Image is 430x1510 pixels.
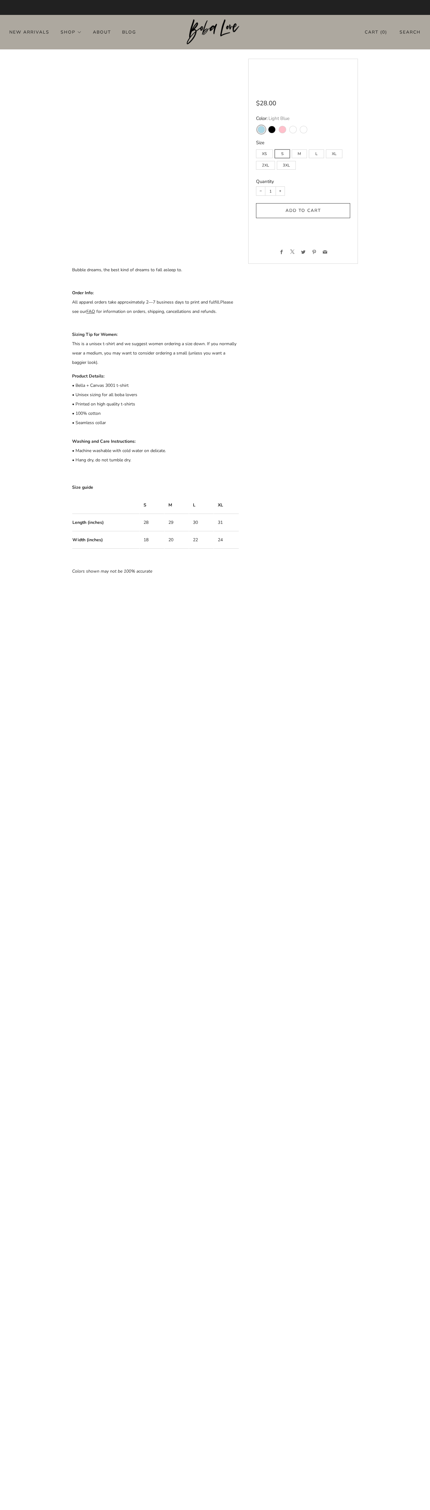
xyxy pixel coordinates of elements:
a: Shop [61,27,82,37]
span: Add to cart [286,208,321,213]
button: Reduce item quantity by one [256,187,265,195]
img: Boba Love [187,19,244,45]
span: Please see our [72,299,233,314]
span: This is a unisex t-shirt and we suggest women ordering a size down. If you normally wear a medium... [72,341,236,365]
label: Quantity [256,178,274,185]
div: 3XL [277,158,298,170]
span: • Hang dry, do not tumble dry. [72,457,131,463]
div: S [275,147,292,158]
label: XL [326,149,342,158]
strong: L [193,502,195,508]
a: Blog [122,27,136,37]
strong: M [168,502,172,508]
span: Light Blue [268,115,290,121]
label: L [309,149,324,158]
label: XS [256,149,273,158]
span: • 100% cotton [72,410,101,416]
td: 22 [189,531,213,549]
strong: XL [218,502,223,508]
span: —7 business days to print and fulfill. [149,299,220,305]
span: All apparel orders take approximately 2 [72,299,149,305]
variant-swatch: White [300,126,307,133]
label: M [292,149,307,158]
strong: S [144,502,146,508]
variant-swatch: Soft Cream [290,126,296,133]
a: About [93,27,111,37]
td: 24 [214,531,239,549]
items-count: 0 [382,29,385,35]
variant-swatch: Pink [279,126,286,133]
a: Cart [365,27,387,37]
div: M [292,147,309,158]
span: for information on orders, shipping, cancellations and refunds. [96,309,217,314]
strong: Width (inches) [72,537,103,543]
label: 2XL [256,161,275,170]
legend: Size [256,140,350,146]
label: 3XL [277,161,296,170]
strong: Length (inches) [72,519,104,525]
button: Add to cart [256,203,350,218]
em: Colors shown may not be 100% accurate [72,568,152,574]
button: Increase item quantity by one [276,187,285,195]
a: Search [400,27,421,37]
a: FAQ [86,309,95,314]
div: XL [326,147,344,158]
td: 30 [189,514,213,531]
td: 31 [214,514,239,531]
a: New Arrivals [9,27,49,37]
strong: Order Info: [72,290,94,296]
variant-swatch: Light Blue [258,126,265,133]
div: 2XL [256,158,277,170]
span: • Seamless collar [72,420,106,426]
div: L [309,147,326,158]
div: XS [256,147,275,158]
td: 20 [164,531,189,549]
span: • Machine washable with cold water on delicate. [72,448,166,454]
label: S [275,149,290,158]
td: 28 [140,514,164,531]
span: $28.00 [256,99,276,108]
td: 18 [140,531,164,549]
strong: Sizing Tip for Women: [72,332,119,337]
span: Bubble dreams, the best kind of dreams to fall asleep to. [72,267,182,273]
variant-swatch: Black [268,126,275,133]
strong: Size guide [72,484,93,490]
span: • Bella + Canvas 3001 t-shirt • Unisex sizing for all boba lovers [72,382,137,398]
span: • Printed on high quality t-shirts [72,401,135,407]
legend: Color: [256,115,350,122]
td: 29 [164,514,189,531]
strong: Product Details: [72,373,104,379]
strong: Washing and Care Instructions: [72,438,137,444]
